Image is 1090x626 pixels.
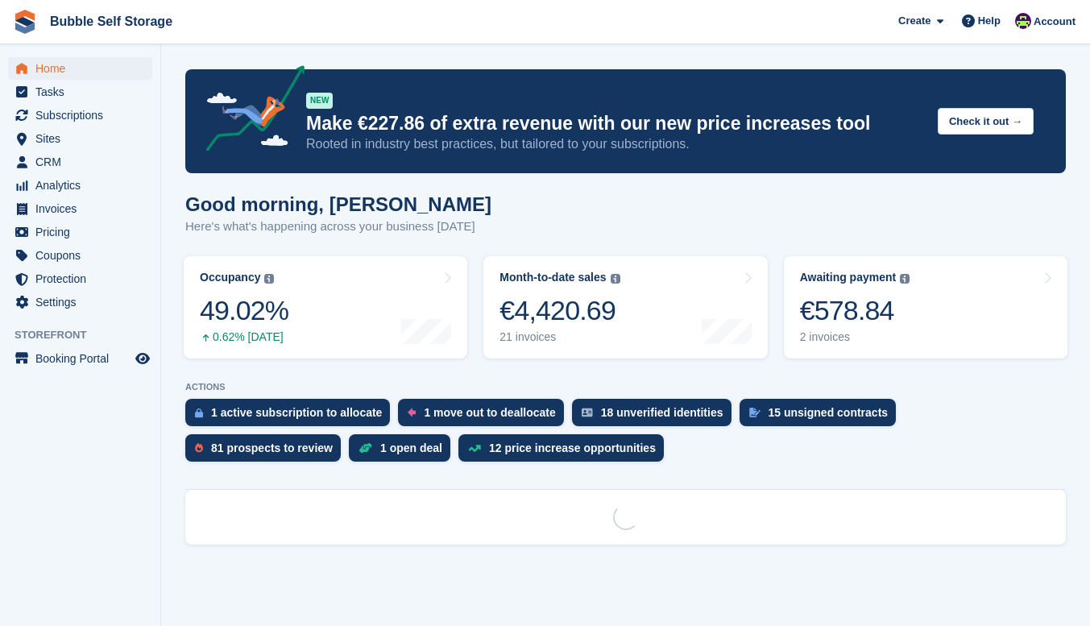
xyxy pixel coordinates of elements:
[358,442,372,454] img: deal-1b604bf984904fb50ccaf53a9ad4b4a5d6e5aea283cecdc64d6e3604feb123c2.svg
[468,445,481,452] img: price_increase_opportunities-93ffe204e8149a01c8c9dc8f82e8f89637d9d84a8eef4429ea346261dce0b2c0.svg
[35,81,132,103] span: Tasks
[582,408,593,417] img: verify_identity-adf6edd0f0f0b5bbfe63781bf79b02c33cf7c696d77639b501bdc392416b5a36.svg
[185,434,349,470] a: 81 prospects to review
[8,347,152,370] a: menu
[133,349,152,368] a: Preview store
[15,327,160,343] span: Storefront
[35,197,132,220] span: Invoices
[740,399,905,434] a: 15 unsigned contracts
[900,274,910,284] img: icon-info-grey-7440780725fd019a000dd9b08b2336e03edf1995a4989e88bcd33f0948082b44.svg
[200,271,260,284] div: Occupancy
[769,406,889,419] div: 15 unsigned contracts
[35,347,132,370] span: Booking Portal
[185,399,398,434] a: 1 active subscription to allocate
[185,193,491,215] h1: Good morning, [PERSON_NAME]
[938,108,1034,135] button: Check it out →
[601,406,723,419] div: 18 unverified identities
[184,256,467,359] a: Occupancy 49.02% 0.62% [DATE]
[211,406,382,419] div: 1 active subscription to allocate
[195,443,203,453] img: prospect-51fa495bee0391a8d652442698ab0144808aea92771e9ea1ae160a38d050c398.svg
[380,442,442,454] div: 1 open deal
[8,221,152,243] a: menu
[499,271,606,284] div: Month-to-date sales
[200,294,288,327] div: 49.02%
[35,291,132,313] span: Settings
[306,112,925,135] p: Make €227.86 of extra revenue with our new price increases tool
[499,294,620,327] div: €4,420.69
[8,267,152,290] a: menu
[306,135,925,153] p: Rooted in industry best practices, but tailored to your subscriptions.
[13,10,37,34] img: stora-icon-8386f47178a22dfd0bd8f6a31ec36ba5ce8667c1dd55bd0f319d3a0aa187defe.svg
[458,434,672,470] a: 12 price increase opportunities
[499,330,620,344] div: 21 invoices
[349,434,458,470] a: 1 open deal
[35,174,132,197] span: Analytics
[35,221,132,243] span: Pricing
[264,274,274,284] img: icon-info-grey-7440780725fd019a000dd9b08b2336e03edf1995a4989e88bcd33f0948082b44.svg
[195,408,203,418] img: active_subscription_to_allocate_icon-d502201f5373d7db506a760aba3b589e785aa758c864c3986d89f69b8ff3...
[8,57,152,80] a: menu
[185,218,491,236] p: Here's what's happening across your business [DATE]
[800,294,910,327] div: €578.84
[784,256,1067,359] a: Awaiting payment €578.84 2 invoices
[483,256,767,359] a: Month-to-date sales €4,420.69 21 invoices
[8,127,152,150] a: menu
[35,267,132,290] span: Protection
[1034,14,1075,30] span: Account
[898,13,930,29] span: Create
[8,151,152,173] a: menu
[489,442,656,454] div: 12 price increase opportunities
[8,104,152,126] a: menu
[306,93,333,109] div: NEW
[35,151,132,173] span: CRM
[8,197,152,220] a: menu
[408,408,416,417] img: move_outs_to_deallocate_icon-f764333ba52eb49d3ac5e1228854f67142a1ed5810a6f6cc68b1a99e826820c5.svg
[800,330,910,344] div: 2 invoices
[8,81,152,103] a: menu
[398,399,571,434] a: 1 move out to deallocate
[8,291,152,313] a: menu
[800,271,897,284] div: Awaiting payment
[1015,13,1031,29] img: Tom Gilmore
[978,13,1001,29] span: Help
[8,244,152,267] a: menu
[611,274,620,284] img: icon-info-grey-7440780725fd019a000dd9b08b2336e03edf1995a4989e88bcd33f0948082b44.svg
[185,382,1066,392] p: ACTIONS
[572,399,740,434] a: 18 unverified identities
[193,65,305,157] img: price-adjustments-announcement-icon-8257ccfd72463d97f412b2fc003d46551f7dbcb40ab6d574587a9cd5c0d94...
[8,174,152,197] a: menu
[35,57,132,80] span: Home
[211,442,333,454] div: 81 prospects to review
[35,104,132,126] span: Subscriptions
[44,8,179,35] a: Bubble Self Storage
[35,127,132,150] span: Sites
[424,406,555,419] div: 1 move out to deallocate
[749,408,761,417] img: contract_signature_icon-13c848040528278c33f63329250d36e43548de30e8caae1d1a13099fd9432cc5.svg
[200,330,288,344] div: 0.62% [DATE]
[35,244,132,267] span: Coupons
